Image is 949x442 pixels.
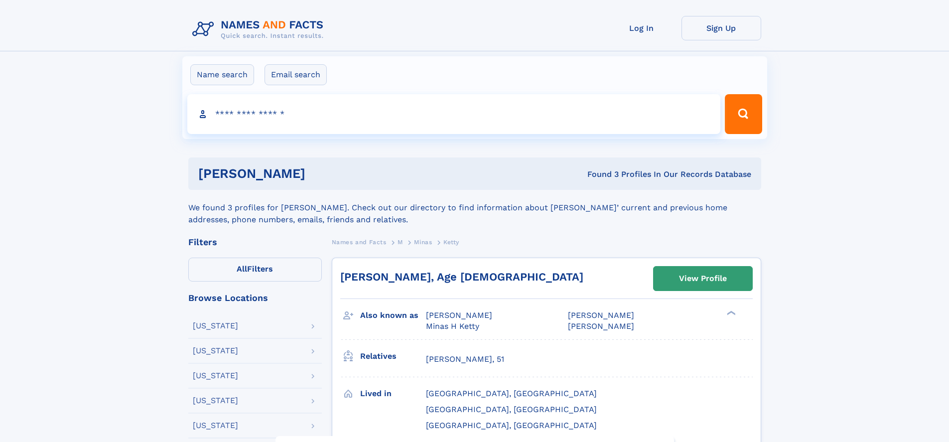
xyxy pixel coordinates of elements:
[426,405,597,414] span: [GEOGRAPHIC_DATA], [GEOGRAPHIC_DATA]
[414,239,432,246] span: Minas
[679,267,727,290] div: View Profile
[398,239,403,246] span: M
[190,64,254,85] label: Name search
[568,310,634,320] span: [PERSON_NAME]
[602,16,681,40] a: Log In
[681,16,761,40] a: Sign Up
[360,385,426,402] h3: Lived in
[193,372,238,380] div: [US_STATE]
[265,64,327,85] label: Email search
[188,16,332,43] img: Logo Names and Facts
[725,94,762,134] button: Search Button
[426,354,504,365] a: [PERSON_NAME], 51
[443,239,459,246] span: Ketty
[193,397,238,405] div: [US_STATE]
[426,389,597,398] span: [GEOGRAPHIC_DATA], [GEOGRAPHIC_DATA]
[193,347,238,355] div: [US_STATE]
[193,322,238,330] div: [US_STATE]
[446,169,751,180] div: Found 3 Profiles In Our Records Database
[398,236,403,248] a: M
[426,310,492,320] span: [PERSON_NAME]
[654,267,752,291] a: View Profile
[332,236,387,248] a: Names and Facts
[193,422,238,430] div: [US_STATE]
[198,167,446,180] h1: [PERSON_NAME]
[426,421,597,430] span: [GEOGRAPHIC_DATA], [GEOGRAPHIC_DATA]
[188,190,761,226] div: We found 3 profiles for [PERSON_NAME]. Check out our directory to find information about [PERSON_...
[414,236,432,248] a: Minas
[237,264,247,274] span: All
[426,321,479,331] span: Minas H Ketty
[340,271,583,283] a: [PERSON_NAME], Age [DEMOGRAPHIC_DATA]
[188,258,322,282] label: Filters
[360,348,426,365] h3: Relatives
[360,307,426,324] h3: Also known as
[568,321,634,331] span: [PERSON_NAME]
[188,238,322,247] div: Filters
[188,294,322,302] div: Browse Locations
[187,94,721,134] input: search input
[724,310,736,316] div: ❯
